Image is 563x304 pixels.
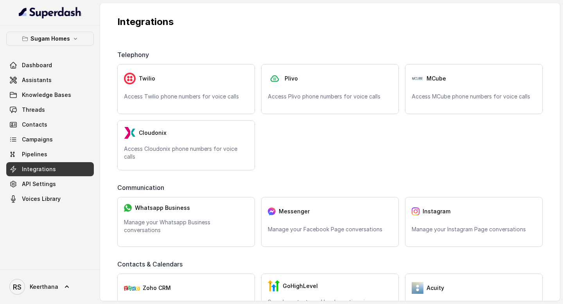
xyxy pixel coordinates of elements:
span: Voices Library [22,195,61,203]
span: Plivo [285,75,298,82]
img: twilio.7c09a4f4c219fa09ad352260b0a8157b.svg [124,73,136,84]
span: Acuity [427,284,444,292]
img: light.svg [19,6,82,19]
a: Campaigns [6,132,94,147]
p: Sugam Homes [30,34,70,43]
span: Assistants [22,76,52,84]
span: Dashboard [22,61,52,69]
button: Sugam Homes [6,32,94,46]
img: plivo.d3d850b57a745af99832d897a96997ac.svg [268,73,281,85]
img: zohoCRM.b78897e9cd59d39d120b21c64f7c2b3a.svg [124,285,140,291]
img: GHL.59f7fa3143240424d279.png [268,280,280,292]
a: Pipelines [6,147,94,161]
span: Campaigns [22,136,53,143]
a: API Settings [6,177,94,191]
img: Pj9IrDBdEGgAAAABJRU5ErkJggg== [412,76,423,80]
span: Knowledge Bases [22,91,71,99]
p: Manage your Instagram Page conversations [412,225,536,233]
span: API Settings [22,180,56,188]
a: Voices Library [6,192,94,206]
p: Manage your Whatsapp Business conversations [124,218,248,234]
span: Instagram [423,207,450,215]
span: Contacts [22,121,47,129]
a: Integrations [6,162,94,176]
a: Keerthana [6,276,94,298]
p: Access Twilio phone numbers for voice calls [124,93,248,100]
span: Keerthana [30,283,58,291]
a: Knowledge Bases [6,88,94,102]
a: Threads [6,103,94,117]
span: Communication [117,183,167,192]
span: Threads [22,106,45,114]
span: Whatsapp Business [135,204,190,212]
span: Messenger [279,207,310,215]
span: Pipelines [22,150,47,158]
p: Access Plivo phone numbers for voice calls [268,93,392,100]
span: Twilio [139,75,155,82]
text: RS [13,283,22,291]
span: Zoho CRM [143,284,171,292]
img: 5vvjV8cQY1AVHSZc2N7qU9QabzYIM+zpgiA0bbq9KFoni1IQNE8dHPp0leJjYW31UJeOyZnSBUO77gdMaNhFCgpjLZzFnVhVC... [412,282,423,294]
img: messenger.2e14a0163066c29f9ca216c7989aa592.svg [268,207,276,215]
a: Contacts [6,118,94,132]
p: Integrations [117,16,543,28]
p: Manage your Facebook Page conversations [268,225,392,233]
span: GoHighLevel [283,282,318,290]
img: LzEnlUgADIwsuYwsTIxNLkxQDEyBEgDTDZAMjs1Qgy9jUyMTMxBzEB8uASKBKLgDqFxF08kI1lQAAAABJRU5ErkJggg== [124,127,136,139]
span: Contacts & Calendars [117,259,186,269]
p: Access Cloudonix phone numbers for voice calls [124,145,248,161]
span: Integrations [22,165,56,173]
span: Telephony [117,50,152,59]
span: Cloudonix [139,129,167,137]
img: whatsapp.f50b2aaae0bd8934e9105e63dc750668.svg [124,204,132,212]
a: Dashboard [6,58,94,72]
img: instagram.04eb0078a085f83fc525.png [412,207,420,215]
p: Access MCube phone numbers for voice calls [412,93,536,100]
a: Assistants [6,73,94,87]
span: MCube [427,75,446,82]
